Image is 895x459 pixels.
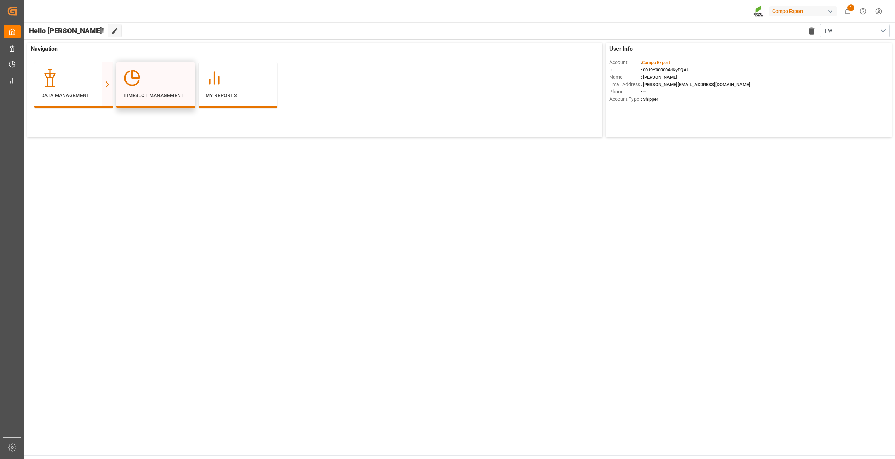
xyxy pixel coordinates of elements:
p: Data Management [41,92,106,99]
span: Hello [PERSON_NAME]! [29,24,104,37]
span: : [PERSON_NAME][EMAIL_ADDRESS][DOMAIN_NAME] [641,82,750,87]
span: Compo Expert [642,60,670,65]
span: Id [609,66,641,73]
button: show 1 new notifications [839,3,855,19]
p: Timeslot Management [123,92,188,99]
p: My Reports [206,92,270,99]
button: Compo Expert [769,5,839,18]
span: Navigation [31,45,58,53]
span: : [641,60,670,65]
button: Help Center [855,3,871,19]
button: open menu [820,24,890,37]
span: : Shipper [641,96,658,102]
span: 1 [847,4,854,11]
span: Account [609,59,641,66]
span: : — [641,89,646,94]
span: Account Type [609,95,641,103]
span: Phone [609,88,641,95]
span: : [PERSON_NAME] [641,74,678,80]
img: Screenshot%202023-09-29%20at%2010.02.21.png_1712312052.png [753,5,765,17]
span: : 0019Y000004dKyPQAU [641,67,690,72]
span: FW [825,27,832,35]
span: Name [609,73,641,81]
span: User Info [609,45,633,53]
span: Email Address [609,81,641,88]
div: Compo Expert [769,6,837,16]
